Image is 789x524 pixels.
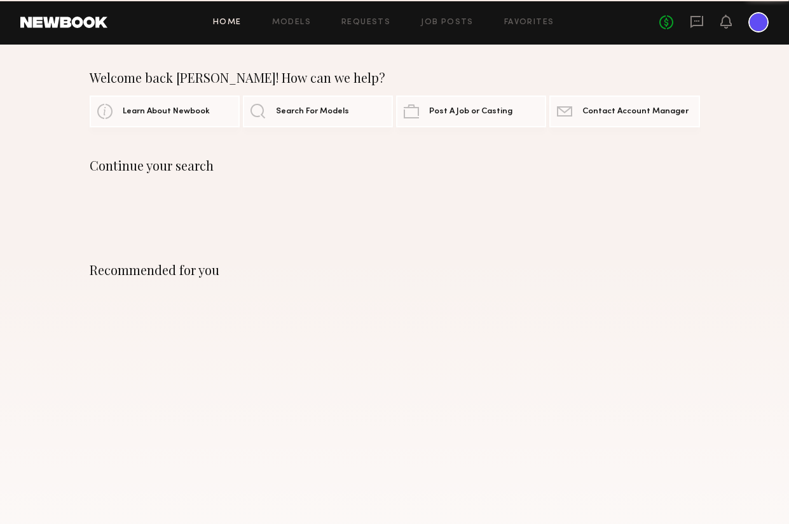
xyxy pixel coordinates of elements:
div: Welcome back [PERSON_NAME]! How can we help? [90,70,700,85]
a: Learn About Newbook [90,96,240,127]
a: Requests [341,18,390,27]
a: Favorites [504,18,554,27]
a: Contact Account Manager [549,96,699,127]
span: Search For Models [276,108,349,116]
a: Search For Models [243,96,393,127]
span: Post A Job or Casting [429,108,512,116]
a: Post A Job or Casting [396,96,546,127]
span: Learn About Newbook [123,108,210,116]
div: Continue your search [90,158,700,173]
span: Contact Account Manager [582,108,689,116]
a: Home [213,18,242,27]
a: Job Posts [421,18,474,27]
a: Models [272,18,311,27]
div: Recommended for you [90,262,700,278]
